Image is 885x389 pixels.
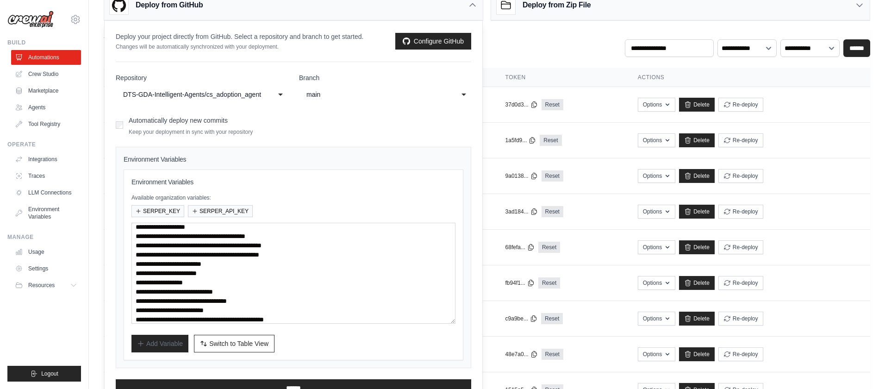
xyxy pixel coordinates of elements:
a: Reset [542,206,563,217]
div: DTS-GDA-Intelligent-Agents/cs_adoption_agent [123,89,262,100]
div: Operate [7,141,81,148]
a: Reset [538,277,560,289]
button: 1a5fd9... [505,137,536,144]
a: Reset [542,170,563,182]
a: Delete [679,98,715,112]
button: fb94f1... [505,279,535,287]
span: Switch to Table View [209,339,268,348]
div: main [306,89,445,100]
button: Options [638,133,675,147]
a: Crew Studio [11,67,81,82]
button: Resources [11,278,81,293]
a: Tool Registry [11,117,81,132]
button: Re-deploy [718,133,763,147]
a: Environment Variables [11,202,81,224]
a: Reset [540,135,561,146]
a: Delete [679,347,715,361]
button: Re-deploy [718,347,763,361]
button: Re-deploy [718,98,763,112]
a: Reset [538,242,560,253]
a: Automations [11,50,81,65]
th: Crew [104,68,360,87]
button: Add Variable [131,335,188,352]
img: Logo [7,11,54,28]
button: Re-deploy [718,312,763,326]
p: Keep your deployment in sync with your repository [129,128,253,136]
p: Deploy your project directly from GitHub. Select a repository and branch to get started. [116,32,363,41]
h4: Environment Variables [124,155,463,164]
label: Automatically deploy new commits [129,117,228,124]
a: Agents [11,100,81,115]
button: Re-deploy [718,240,763,254]
button: SERPER_API_KEY [188,205,253,217]
p: Available organization variables: [131,194,455,201]
div: Manage [7,233,81,241]
button: 9a0138... [505,172,538,180]
p: Changes will be automatically synchronized with your deployment. [116,43,363,50]
button: Options [638,276,675,290]
a: Delete [679,240,715,254]
a: LLM Connections [11,185,81,200]
a: Marketplace [11,83,81,98]
label: Branch [299,73,471,82]
a: Delete [679,312,715,326]
button: Options [638,347,675,361]
a: Reset [541,313,563,324]
a: Traces [11,169,81,183]
th: Actions [627,68,870,87]
a: Reset [542,99,563,110]
button: Re-deploy [718,169,763,183]
button: 3ad184... [505,208,538,215]
button: Switch to Table View [194,335,274,352]
span: Logout [41,370,58,377]
p: Manage and monitor your active crew automations from this dashboard. [104,41,310,50]
button: 48e7a0... [505,351,538,358]
a: Reset [542,349,563,360]
a: Settings [11,261,81,276]
button: SERPER_KEY [131,205,184,217]
a: Usage [11,245,81,259]
h2: Automations Live [104,28,310,41]
span: Resources [28,282,55,289]
a: Configure GitHub [395,33,471,50]
button: Options [638,240,675,254]
a: Integrations [11,152,81,167]
th: Token [494,68,627,87]
button: 68fefa... [505,244,535,251]
button: Re-deploy [718,276,763,290]
button: Options [638,169,675,183]
a: Delete [679,205,715,219]
a: Delete [679,133,715,147]
button: Re-deploy [718,205,763,219]
button: c9a9be... [505,315,537,322]
button: Options [638,205,675,219]
button: Logout [7,366,81,382]
button: 37d0d3... [505,101,538,108]
h3: Environment Variables [131,177,455,187]
label: Repository [116,73,288,82]
div: Build [7,39,81,46]
a: Delete [679,169,715,183]
button: Options [638,312,675,326]
button: Options [638,98,675,112]
a: Delete [679,276,715,290]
